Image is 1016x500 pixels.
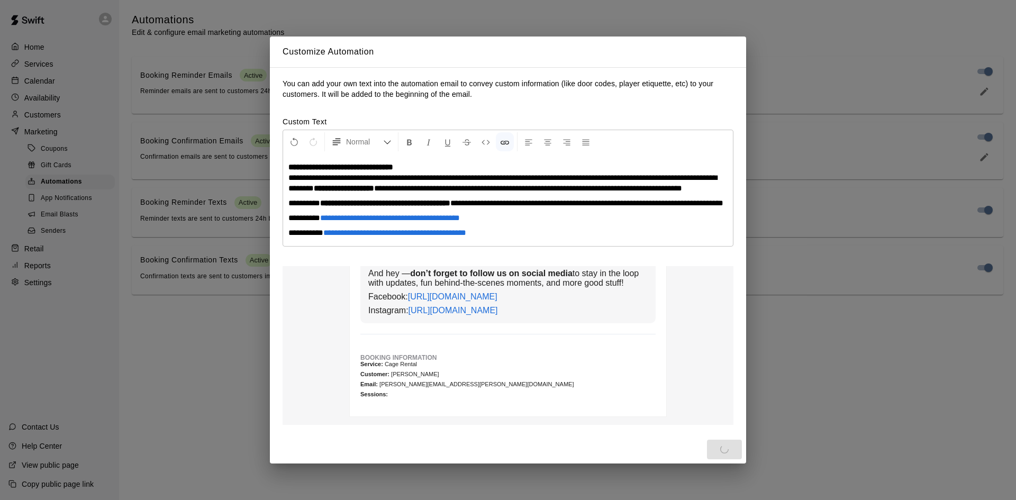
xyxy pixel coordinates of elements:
[360,371,656,377] p: [PERSON_NAME]
[410,269,573,278] strong: don’t forget to follow us on social media
[283,116,733,127] label: Custom Text
[360,381,378,387] strong: Email:
[368,269,410,278] span: And hey —
[577,132,595,151] button: Justify Align
[401,132,419,151] button: Format Bold
[360,371,389,377] strong: Customer:
[558,132,576,151] button: Right Align
[368,292,408,301] span: Facebook:
[368,306,409,315] span: Instagram:
[327,132,396,151] button: Formatting Options
[283,78,733,99] p: You can add your own text into the automation email to convey custom information (like door codes...
[439,132,457,151] button: Format Underline
[496,132,514,151] button: Insert Link
[270,37,746,67] h2: Customize Automation
[368,269,641,287] span: to stay in the loop with updates, fun behind-the-scenes moments, and more good stuff!
[285,132,303,151] button: Undo
[477,132,495,151] button: Insert Code
[539,132,557,151] button: Center Align
[360,381,656,387] p: [PERSON_NAME][EMAIL_ADDRESS][PERSON_NAME][DOMAIN_NAME]
[458,132,476,151] button: Format Strikethrough
[520,132,538,151] button: Left Align
[346,137,383,147] span: Normal
[360,361,383,367] strong: Service:
[304,132,322,151] button: Redo
[360,391,388,397] strong: Sessions:
[360,361,656,367] p: Cage Rental
[409,306,498,315] a: [URL][DOMAIN_NAME]
[408,292,497,301] a: [URL][DOMAIN_NAME]
[420,132,438,151] button: Format Italics
[360,353,656,362] p: BOOKING INFORMATION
